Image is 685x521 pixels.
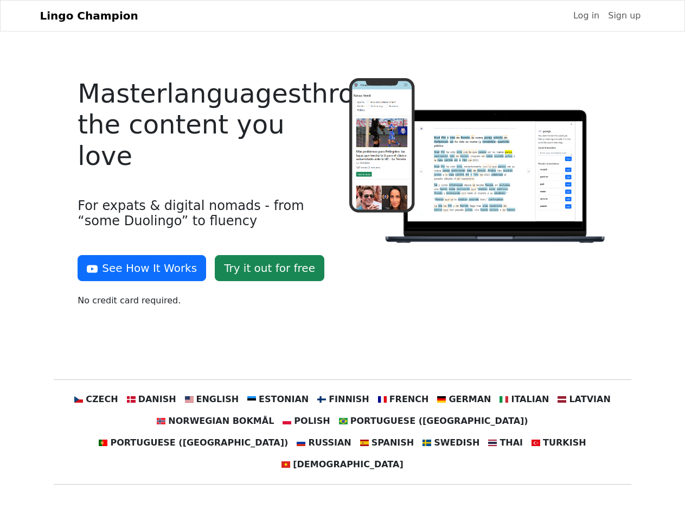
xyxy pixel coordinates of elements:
span: Portuguese ([GEOGRAPHIC_DATA]) [350,415,528,428]
img: th.svg [488,439,497,447]
h4: Master languages through the content you love [78,78,336,172]
span: French [389,393,429,406]
img: cz.svg [74,395,83,404]
span: Finnish [329,393,369,406]
img: se.svg [422,439,431,447]
img: de.svg [437,395,446,404]
img: vn.svg [281,460,290,469]
span: Russian [308,436,351,449]
img: ru.svg [297,439,305,447]
span: Italian [511,393,549,406]
span: Estonian [259,393,309,406]
img: lv.svg [558,395,566,404]
a: Lingo Champion [40,5,138,27]
img: fi.svg [317,395,326,404]
img: it.svg [500,395,508,404]
span: Norwegian Bokmål [168,415,274,428]
a: Log in [569,5,604,27]
img: ee.svg [247,395,256,404]
span: Czech [86,393,118,406]
span: Portuguese ([GEOGRAPHIC_DATA]) [110,436,288,449]
img: Logo [349,78,607,245]
span: English [196,393,239,406]
img: fr.svg [378,395,387,404]
img: pt.svg [99,439,107,447]
img: tr.svg [532,439,540,447]
span: Danish [138,393,176,406]
a: Try it out for free [215,255,324,281]
img: dk.svg [127,395,136,404]
img: no.svg [157,417,165,425]
span: Spanish [372,436,414,449]
span: German [449,393,491,406]
h4: For expats & digital nomads - from “some Duolingo” to fluency [78,198,336,230]
img: br.svg [339,417,348,425]
span: Turkish [543,436,586,449]
span: [DEMOGRAPHIC_DATA] [293,458,403,471]
img: es.svg [360,439,369,447]
span: Polish [294,415,330,428]
a: Sign up [604,5,645,27]
img: pl.svg [283,417,291,425]
img: us.svg [185,395,194,404]
p: No credit card required. [78,294,336,307]
button: See How It Works [78,255,206,281]
span: Thai [500,436,523,449]
span: Latvian [569,393,610,406]
span: Swedish [434,436,479,449]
